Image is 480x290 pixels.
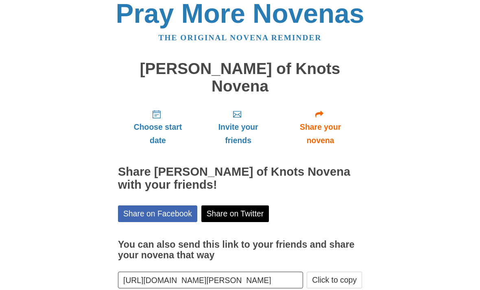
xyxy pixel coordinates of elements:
[126,120,190,147] span: Choose start date
[159,33,322,42] a: The original novena reminder
[118,103,198,151] a: Choose start date
[307,272,362,288] button: Click to copy
[118,166,362,192] h2: Share [PERSON_NAME] of Knots Novena with your friends!
[279,103,362,151] a: Share your novena
[118,240,362,260] h3: You can also send this link to your friends and share your novena that way
[118,60,362,95] h1: [PERSON_NAME] of Knots Novena
[118,205,197,222] a: Share on Facebook
[198,103,279,151] a: Invite your friends
[201,205,269,222] a: Share on Twitter
[287,120,354,147] span: Share your novena
[206,120,271,147] span: Invite your friends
